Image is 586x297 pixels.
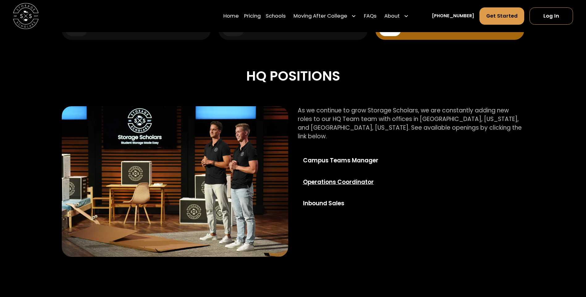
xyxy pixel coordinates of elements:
[244,7,261,25] a: Pricing
[364,7,377,25] a: FAQs
[223,7,239,25] a: Home
[298,106,524,141] p: As we continue to grow Storage Scholars, we are constantly adding new roles to our HQ Team team w...
[303,156,395,165] div: Campus Teams Manager
[529,7,573,25] a: Log In
[432,13,474,19] a: [PHONE_NUMBER]
[293,12,347,20] div: Moving After College
[303,178,395,186] div: Operations Coordinator
[479,7,525,25] a: Get Started
[384,12,400,20] div: About
[303,199,395,208] div: Inbound Sales
[13,3,39,29] img: Storage Scholars main logo
[62,65,524,87] div: HQ Positions
[266,7,286,25] a: Schools
[298,151,401,170] a: Campus Teams Manager
[298,173,401,191] a: Operations Coordinator
[298,194,401,213] a: Inbound Sales
[291,7,359,25] div: Moving After College
[13,3,39,29] a: home
[382,7,411,25] div: About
